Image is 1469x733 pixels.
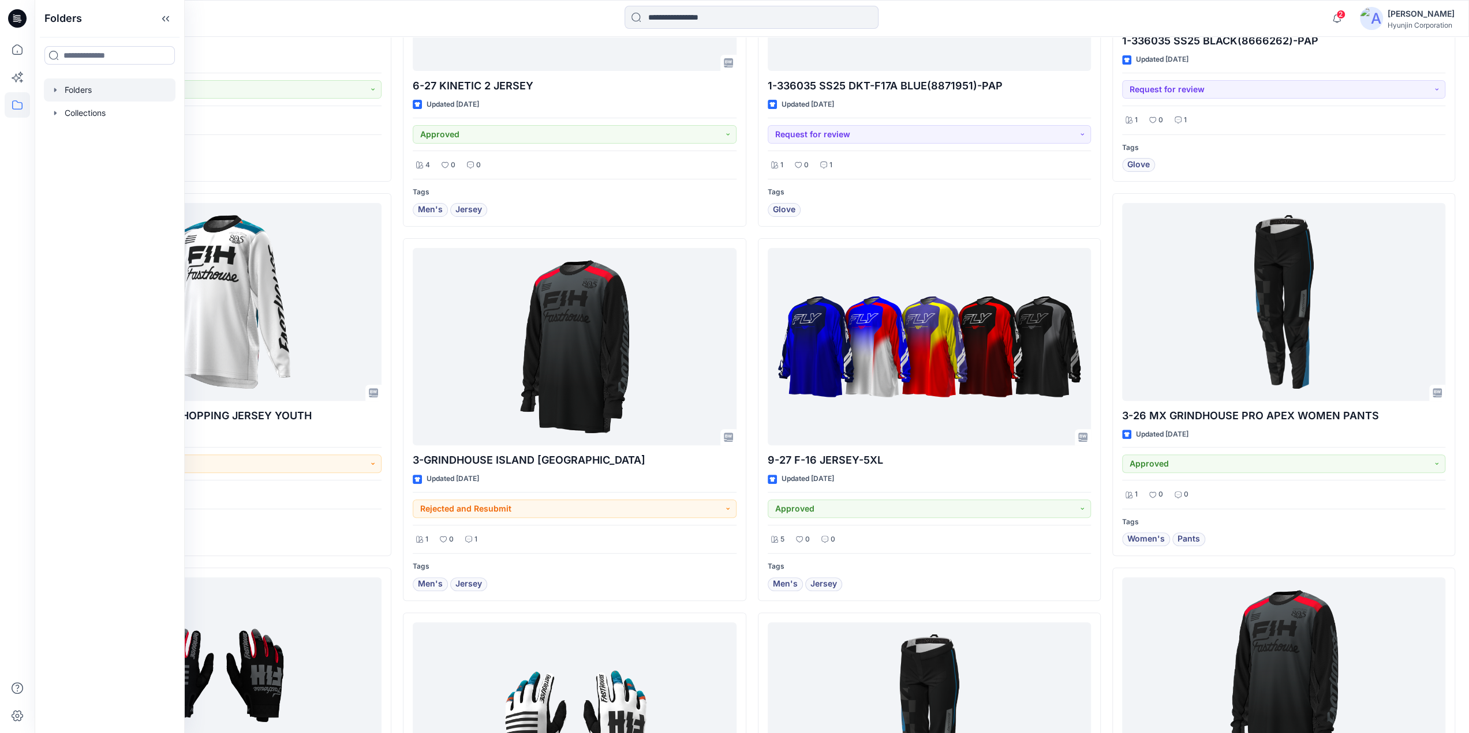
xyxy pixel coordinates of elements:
p: Updated [DATE] [782,99,834,111]
p: Tags [413,186,736,198]
p: 1-GRINDHOUSE ISLAND HOPPING JERSEY YOUTH [58,408,382,424]
p: 9-27 F-16 JERSEY-5XL [768,452,1091,468]
p: 5 [780,533,784,546]
p: 4 [425,159,430,171]
span: Jersey [455,577,482,591]
p: 0 [831,533,835,546]
span: Jersey [455,203,482,217]
p: 1 [829,159,832,171]
p: 0 [1158,114,1163,126]
span: Jersey [810,577,837,591]
p: 0 [451,159,455,171]
p: 0 [1158,488,1163,501]
span: Women's [1127,532,1165,546]
span: 2 [1336,10,1345,19]
p: 1-336035 SS25 BLACK(8666262)-PAP [1122,33,1445,49]
p: 0 [1184,488,1188,501]
p: Tags [1122,142,1445,154]
span: Men's [418,577,443,591]
p: Tags [413,561,736,573]
p: 1-336035 SS25 DKT-F17A BLUE(8871951)-PAP [768,78,1091,94]
span: Men's [418,203,443,217]
span: Glove [773,203,795,217]
div: [PERSON_NAME] [1388,7,1455,21]
a: 3-GRINDHOUSE ISLAND HOPPING JERSEY [413,248,736,446]
p: 3-GRINDHOUSE ISLAND [GEOGRAPHIC_DATA] [413,452,736,468]
p: 1 [425,533,428,546]
p: 0 [805,533,810,546]
p: 0 [449,533,454,546]
p: Tags [58,516,382,528]
p: 0 [476,159,481,171]
img: avatar [1360,7,1383,30]
p: Updated [DATE] [427,473,479,485]
p: 3-26 MX GRINDHOUSE PRO APEX WOMEN PANTS [1122,408,1445,424]
a: 3-26 MX GRINDHOUSE PRO APEX WOMEN PANTS [1122,203,1445,401]
p: 1 [1135,114,1138,126]
p: 1 [1184,114,1187,126]
p: 1 [780,159,783,171]
div: Hyunjin Corporation [1388,21,1455,29]
p: Tags [768,561,1091,573]
p: Updated [DATE] [427,99,479,111]
p: 6-27 KINETIC 2 PANT [58,33,382,49]
p: 6-27 KINETIC 2 JERSEY [413,78,736,94]
span: Pants [1178,532,1200,546]
span: Glove [1127,158,1150,172]
p: Updated [DATE] [782,473,834,485]
p: 0 [804,159,809,171]
p: Updated [DATE] [1136,428,1188,441]
p: Updated [DATE] [1136,54,1188,66]
a: 9-27 F-16 JERSEY-5XL [768,248,1091,446]
p: Tags [58,142,382,154]
p: 1 [474,533,477,546]
span: Men's [773,577,798,591]
a: 1-GRINDHOUSE ISLAND HOPPING JERSEY YOUTH [58,203,382,401]
p: Tags [1122,516,1445,528]
p: 1 [1135,488,1138,501]
p: Tags [768,186,1091,198]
